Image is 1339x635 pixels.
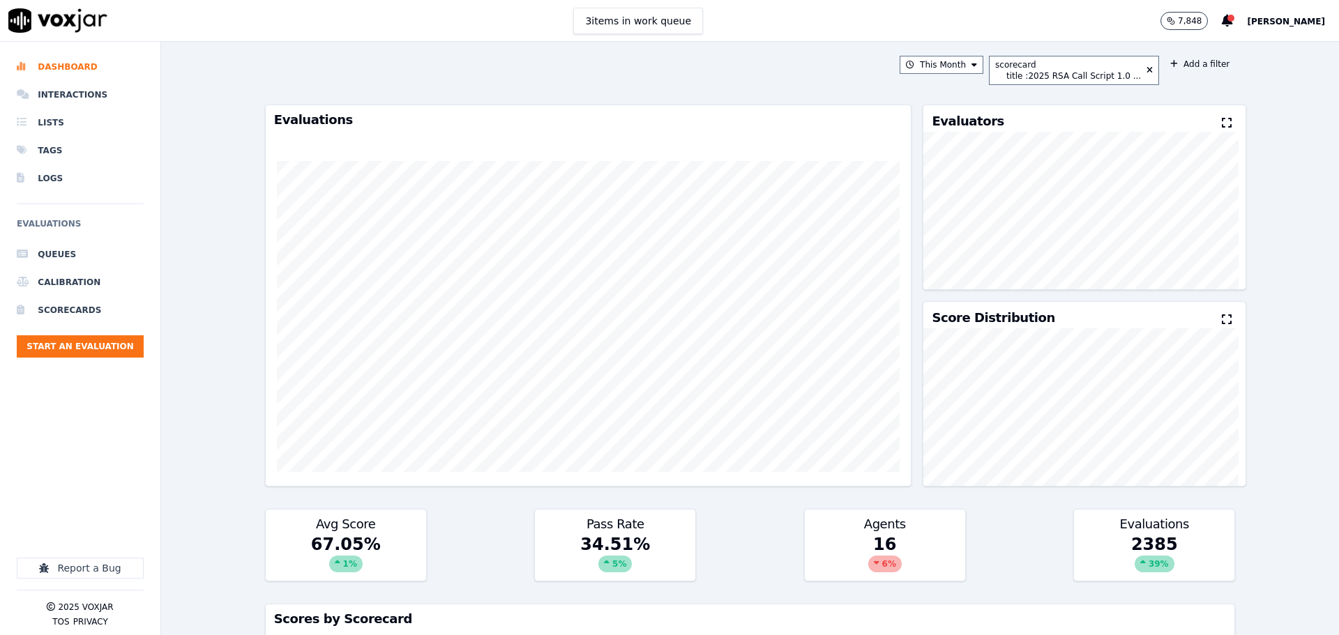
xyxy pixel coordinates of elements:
div: title : 2025 RSA Call Script 1.0 ... [1006,70,1141,82]
button: Add a filter [1165,56,1235,72]
div: 2385 [1074,533,1234,581]
div: 5 % [598,556,632,572]
p: 2025 Voxjar [58,602,113,613]
div: 67.05 % [266,533,426,581]
button: 7,848 [1160,12,1208,30]
h6: Evaluations [17,215,144,240]
h3: Evaluations [274,114,903,126]
p: 7,848 [1178,15,1202,26]
div: 39 % [1135,556,1174,572]
button: Report a Bug [17,558,144,579]
span: [PERSON_NAME] [1247,17,1325,26]
button: Start an Evaluation [17,335,144,358]
h3: Agents [813,518,957,530]
a: Calibration [17,268,144,296]
a: Interactions [17,81,144,109]
div: 34.51 % [535,533,695,581]
button: 7,848 [1160,12,1222,30]
button: scorecard title :2025 RSA Call Script 1.0 ... [989,56,1159,85]
a: Logs [17,165,144,192]
a: Queues [17,240,144,268]
a: Scorecards [17,296,144,324]
h3: Scores by Scorecard [274,613,1226,625]
button: Privacy [73,616,108,627]
button: 3items in work queue [573,8,703,34]
a: Dashboard [17,53,144,81]
h3: Score Distribution [932,312,1054,324]
h3: Evaluations [1082,518,1226,530]
div: 1 % [329,556,363,572]
a: Lists [17,109,144,137]
h3: Evaluators [932,115,1004,128]
div: 16 [805,533,965,581]
img: voxjar logo [8,8,107,33]
a: Tags [17,137,144,165]
h3: Pass Rate [543,518,687,530]
button: [PERSON_NAME] [1247,13,1339,29]
div: scorecard [995,59,1141,70]
h3: Avg Score [274,518,418,530]
div: 6 % [868,556,902,572]
button: TOS [52,616,69,627]
button: This Month [900,56,983,74]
